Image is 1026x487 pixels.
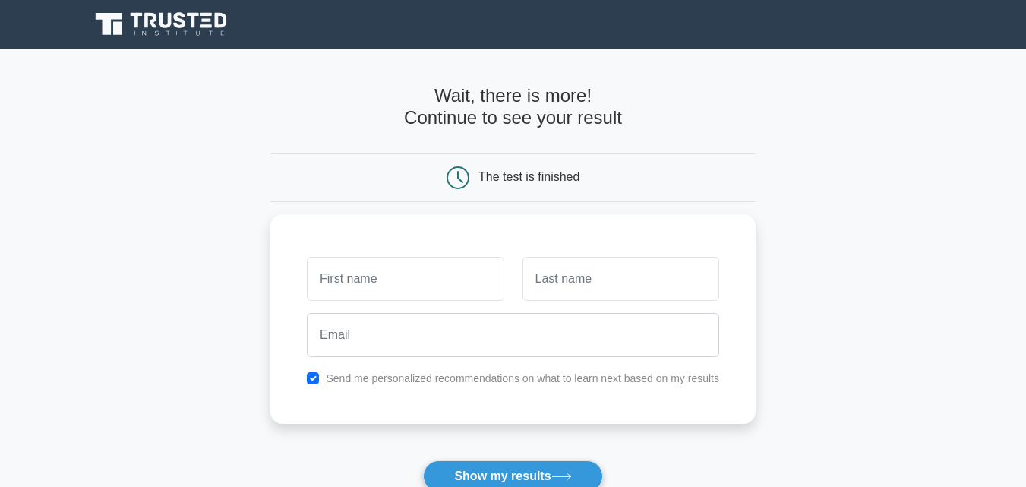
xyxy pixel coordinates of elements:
input: Email [307,313,719,357]
label: Send me personalized recommendations on what to learn next based on my results [326,372,719,384]
div: The test is finished [478,170,579,183]
input: First name [307,257,504,301]
h4: Wait, there is more! Continue to see your result [270,85,756,129]
input: Last name [522,257,719,301]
